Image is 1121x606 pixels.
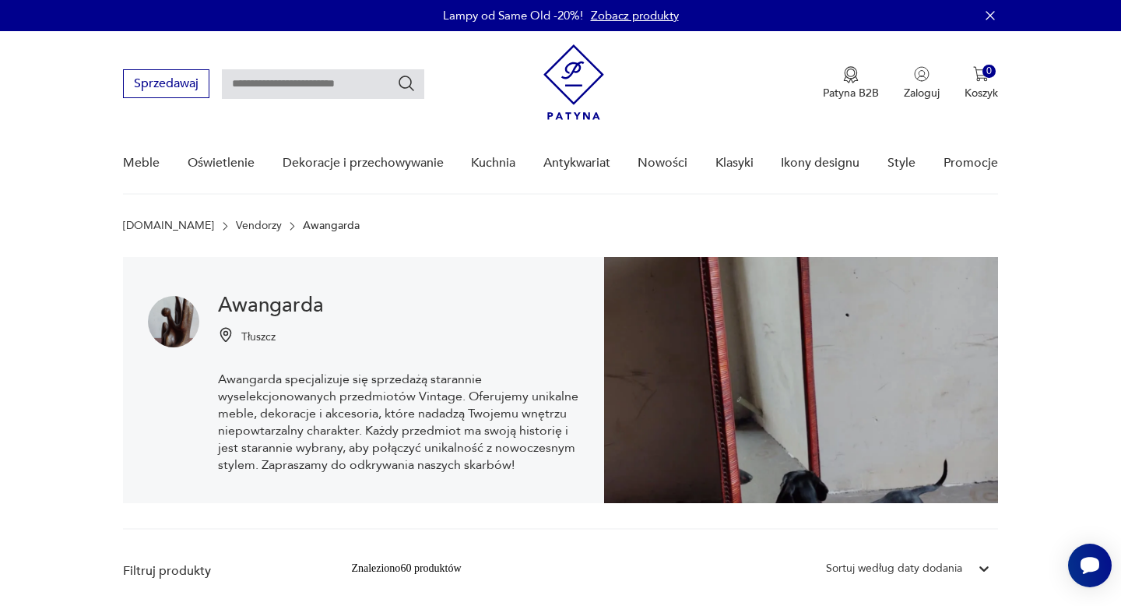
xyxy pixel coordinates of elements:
[543,44,604,120] img: Patyna - sklep z meblami i dekoracjami vintage
[397,74,416,93] button: Szukaj
[283,133,444,193] a: Dekoracje i przechowywanie
[148,296,199,347] img: Awangarda
[218,371,579,474] p: Awangarda specjalizuje się sprzedażą starannie wyselekcjonowanych przedmiotów Vintage. Oferujemy ...
[218,327,234,343] img: Ikonka pinezki mapy
[188,133,255,193] a: Oświetlenie
[965,66,998,100] button: 0Koszyk
[638,133,687,193] a: Nowości
[904,66,940,100] button: Zaloguj
[591,8,679,23] a: Zobacz produkty
[823,86,879,100] p: Patyna B2B
[1068,544,1112,587] iframe: Smartsupp widget button
[604,257,997,503] img: Awangarda
[351,560,461,577] div: Znaleziono 60 produktów
[303,220,360,232] p: Awangarda
[973,66,989,82] img: Ikona koszyka
[715,133,754,193] a: Klasyki
[826,560,962,577] div: Sortuj według daty dodania
[123,69,209,98] button: Sprzedawaj
[123,133,160,193] a: Meble
[123,562,314,580] p: Filtruj produkty
[543,133,610,193] a: Antykwariat
[965,86,998,100] p: Koszyk
[236,220,282,232] a: Vendorzy
[904,86,940,100] p: Zaloguj
[123,220,214,232] a: [DOMAIN_NAME]
[914,66,929,82] img: Ikonka użytkownika
[443,8,583,23] p: Lampy od Same Old -20%!
[982,65,996,78] div: 0
[123,79,209,90] a: Sprzedawaj
[823,66,879,100] button: Patyna B2B
[823,66,879,100] a: Ikona medaluPatyna B2B
[471,133,515,193] a: Kuchnia
[241,329,276,344] p: Tłuszcz
[781,133,859,193] a: Ikony designu
[944,133,998,193] a: Promocje
[843,66,859,83] img: Ikona medalu
[218,296,579,315] h1: Awangarda
[887,133,915,193] a: Style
